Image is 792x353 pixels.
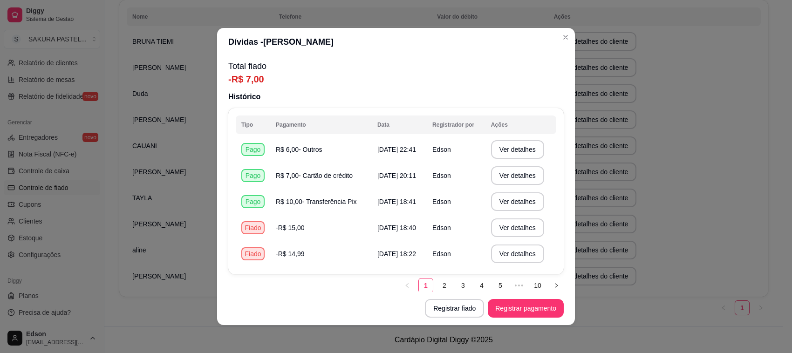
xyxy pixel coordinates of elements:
th: Tipo [236,115,270,134]
th: Pagamento [270,115,372,134]
li: 3 [456,278,471,293]
li: 2 [437,278,452,293]
th: Ações [485,115,556,134]
span: right [553,283,559,288]
div: Fiado [241,247,265,260]
div: Fiado [241,221,265,234]
a: 5 [493,278,507,292]
th: Registrador por [427,115,485,134]
p: Total fiado [228,60,564,73]
p: -R$ 7,00 [228,73,564,86]
button: Ver detalhes [491,140,544,159]
button: left [400,278,415,293]
span: Edson [432,146,451,153]
button: Registrar pagamento [488,299,564,318]
span: [DATE] 18:41 [377,198,416,205]
li: 4 [474,278,489,293]
a: 3 [456,278,470,292]
header: Dívidas - [PERSON_NAME] [217,28,575,56]
p: Histórico [228,91,564,102]
td: -R$ 14,99 [270,241,372,267]
span: [DATE] 22:41 [377,146,416,153]
div: Pago [241,195,265,208]
span: Edson [432,198,451,205]
span: ••• [512,278,526,293]
button: Ver detalhes [491,192,544,211]
li: 5 [493,278,508,293]
li: 10 [530,278,545,293]
td: R$ 10,00 - Transferência Pix [270,189,372,215]
span: [DATE] 18:40 [377,224,416,231]
span: Edson [432,172,451,179]
div: Pago [241,169,265,182]
div: Pago [241,143,265,156]
a: 1 [419,278,433,292]
li: Next Page [549,278,564,293]
li: Previous Page [400,278,415,293]
li: 1 [418,278,433,293]
span: [DATE] 20:11 [377,172,416,179]
a: 10 [531,278,545,292]
button: Ver detalhes [491,218,544,237]
button: Ver detalhes [491,166,544,185]
th: Data [372,115,427,134]
td: -R$ 15,00 [270,215,372,241]
td: R$ 7,00 - Cartão de crédito [270,163,372,189]
a: 4 [475,278,489,292]
span: left [404,283,410,288]
td: R$ 6,00 - Outros [270,136,372,163]
li: Next 5 Pages [512,278,526,293]
span: Edson [432,224,451,231]
a: 2 [437,278,451,292]
button: Close [558,30,573,45]
button: right [549,278,564,293]
span: [DATE] 18:22 [377,250,416,258]
button: Ver detalhes [491,244,544,263]
button: Registrar fiado [425,299,484,318]
span: Edson [432,250,451,258]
